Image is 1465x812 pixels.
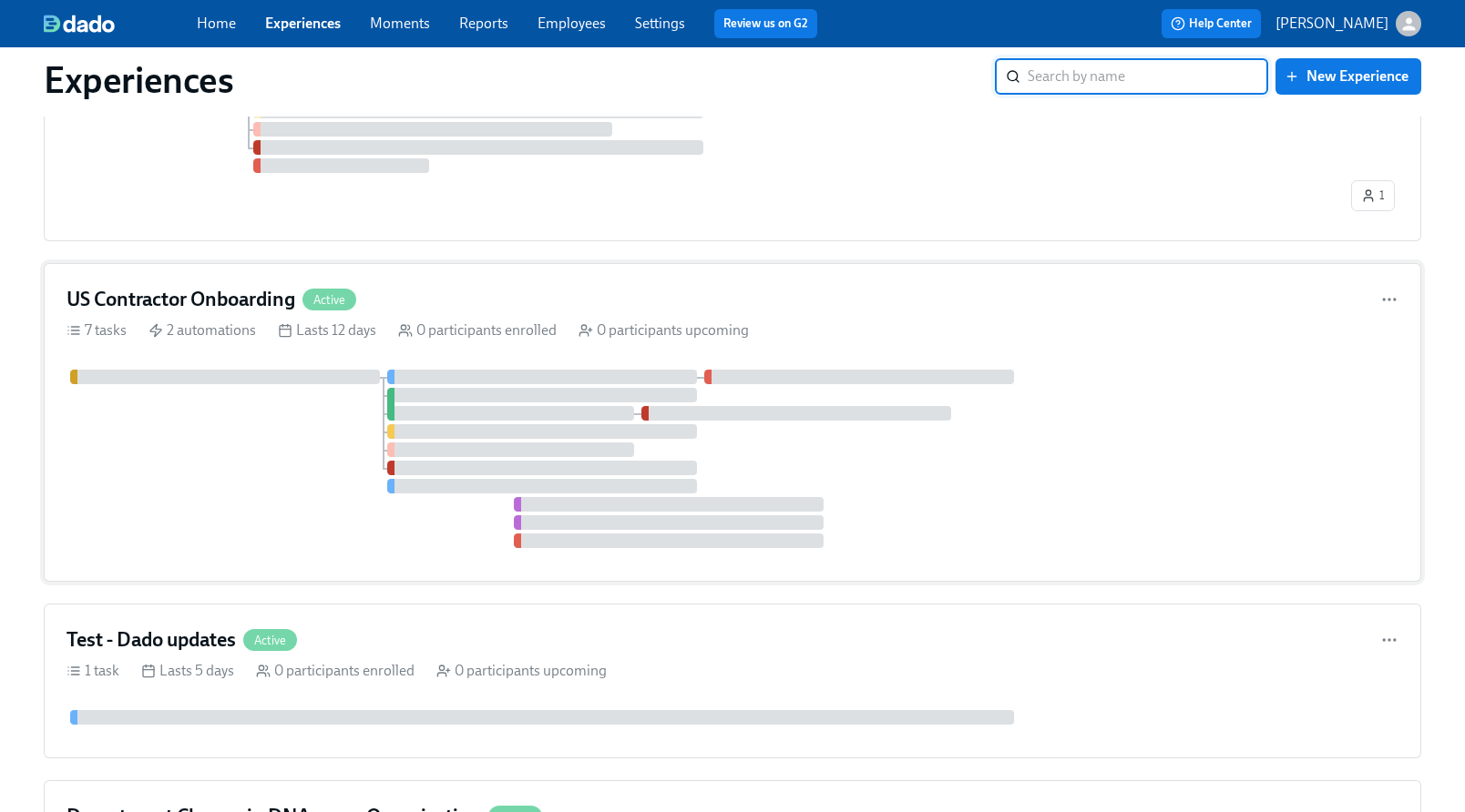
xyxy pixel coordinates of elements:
a: Home [197,15,236,32]
a: Settings [635,15,685,32]
span: Help Center [1171,15,1252,33]
div: 0 participants upcoming [579,320,749,340]
div: 0 participants enrolled [398,320,557,340]
button: 1 [1351,180,1395,211]
div: Lasts 12 days [278,320,376,340]
span: 1 [1361,187,1385,205]
img: dado [44,15,115,33]
a: dado [44,15,197,33]
div: 0 participants upcoming [436,661,607,681]
button: [PERSON_NAME] [1275,11,1421,36]
input: Search by name [1028,58,1268,95]
h4: US Contractor Onboarding [67,286,295,313]
button: Review us on G2 [714,9,817,38]
a: Test - Dado updatesActive1 task Lasts 5 days 0 participants enrolled 0 participants upcoming [44,604,1421,758]
a: Experiences [265,15,341,32]
span: Active [302,293,356,307]
a: Moments [370,15,430,32]
div: 7 tasks [67,320,127,340]
button: New Experience [1275,58,1421,95]
div: 0 participants enrolled [256,661,415,681]
h1: Experiences [44,58,234,102]
a: US Contractor OnboardingActive7 tasks 2 automations Lasts 12 days 0 participants enrolled 0 parti... [44,263,1421,582]
a: Reports [459,15,508,32]
button: Help Center [1162,9,1261,38]
div: Lasts 5 days [141,661,234,681]
a: Employees [538,15,606,32]
p: [PERSON_NAME] [1275,14,1388,34]
h4: Test - Dado updates [67,626,236,654]
a: Review us on G2 [723,15,808,33]
span: Active [243,634,297,647]
span: New Experience [1288,67,1409,86]
div: 1 task [67,661,119,681]
div: 2 automations [149,320,256,340]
